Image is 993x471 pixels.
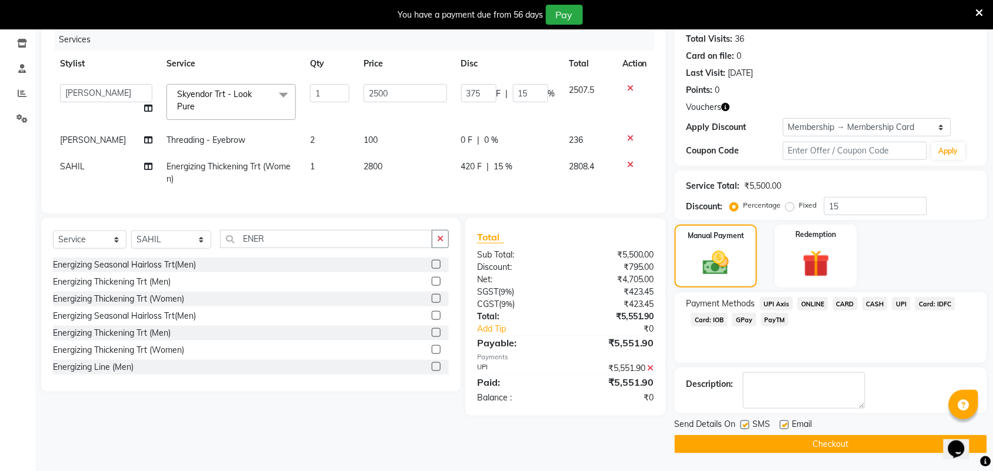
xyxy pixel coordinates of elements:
[468,261,566,273] div: Discount:
[468,249,566,261] div: Sub Total:
[687,67,726,79] div: Last Visit:
[501,299,512,309] span: 9%
[468,336,566,350] div: Payable:
[60,161,85,172] span: SAHIL
[562,51,615,77] th: Total
[796,229,837,240] label: Redemption
[732,313,757,326] span: GPay
[798,297,828,310] span: ONLINE
[737,50,742,62] div: 0
[745,180,782,192] div: ₹5,500.00
[477,352,654,362] div: Payments
[468,298,566,310] div: ( )
[687,84,713,96] div: Points:
[468,310,566,323] div: Total:
[760,297,793,310] span: UPI Axis
[220,230,432,248] input: Search or Scan
[744,200,781,211] label: Percentage
[461,134,473,146] span: 0 F
[582,323,663,335] div: ₹0
[310,161,315,172] span: 1
[932,142,965,160] button: Apply
[915,297,955,310] span: Card: IDFC
[728,67,754,79] div: [DATE]
[485,134,499,146] span: 0 %
[691,313,728,326] span: Card: IOB
[761,313,789,326] span: PayTM
[364,135,378,145] span: 100
[783,142,927,160] input: Enter Offer / Coupon Code
[862,297,888,310] span: CASH
[53,344,184,356] div: Energizing Thickening Trt (Women)
[753,418,771,433] span: SMS
[177,89,252,112] span: Skyendor Trt - Look Pure
[675,418,736,433] span: Send Details On
[565,310,663,323] div: ₹5,551.90
[468,362,566,375] div: UPI
[546,5,583,25] button: Pay
[687,121,783,133] div: Apply Discount
[687,378,734,390] div: Description:
[364,161,382,172] span: 2800
[356,51,454,77] th: Price
[53,293,184,305] div: Energizing Thickening Trt (Women)
[468,323,582,335] a: Add Tip
[548,88,555,100] span: %
[478,134,480,146] span: |
[53,361,134,373] div: Energizing Line (Men)
[565,273,663,286] div: ₹4,705.00
[303,51,356,77] th: Qty
[565,392,663,404] div: ₹0
[792,418,812,433] span: Email
[687,50,735,62] div: Card on file:
[53,51,159,77] th: Stylist
[496,88,501,100] span: F
[53,259,196,271] div: Energizing Seasonal Hairloss Trt(Men)
[565,249,663,261] div: ₹5,500.00
[799,200,817,211] label: Fixed
[477,299,499,309] span: CGST
[60,135,126,145] span: [PERSON_NAME]
[569,135,584,145] span: 236
[468,375,566,389] div: Paid:
[53,310,196,322] div: Energizing Seasonal Hairloss Trt(Men)
[687,101,722,113] span: Vouchers
[687,201,723,213] div: Discount:
[565,298,663,310] div: ₹423.45
[477,286,498,297] span: SGST
[565,336,663,350] div: ₹5,551.90
[687,145,783,157] div: Coupon Code
[53,276,171,288] div: Energizing Thickening Trt (Men)
[506,88,508,100] span: |
[687,298,755,310] span: Payment Methods
[477,231,504,243] span: Total
[494,161,513,173] span: 15 %
[565,286,663,298] div: ₹423.45
[565,375,663,389] div: ₹5,551.90
[54,29,663,51] div: Services
[195,101,200,112] a: x
[688,231,744,241] label: Manual Payment
[695,248,737,278] img: _cash.svg
[468,273,566,286] div: Net:
[166,161,291,184] span: Energizing Thickening Trt (Women)
[487,161,489,173] span: |
[715,84,720,96] div: 0
[468,392,566,404] div: Balance :
[794,247,838,280] img: _gift.svg
[735,33,745,45] div: 36
[159,51,303,77] th: Service
[310,135,315,145] span: 2
[565,261,663,273] div: ₹795.00
[687,33,733,45] div: Total Visits:
[687,180,740,192] div: Service Total:
[615,51,654,77] th: Action
[166,135,245,145] span: Threading - Eyebrow
[53,327,171,339] div: Energizing Thickening Trt (Men)
[454,51,562,77] th: Disc
[501,287,512,296] span: 9%
[944,424,981,459] iframe: chat widget
[569,161,595,172] span: 2808.4
[833,297,858,310] span: CARD
[569,85,595,95] span: 2507.5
